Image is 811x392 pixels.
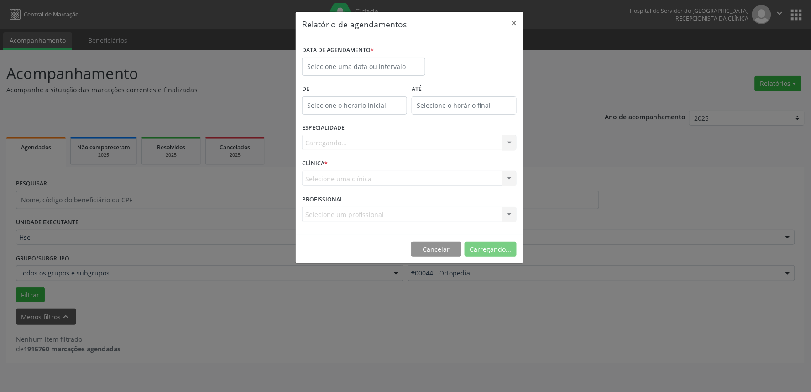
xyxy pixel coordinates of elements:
input: Selecione o horário inicial [302,96,407,115]
input: Selecione uma data ou intervalo [302,58,425,76]
label: ESPECIALIDADE [302,121,345,135]
label: CLÍNICA [302,157,328,171]
label: De [302,82,407,96]
h5: Relatório de agendamentos [302,18,407,30]
label: ATÉ [412,82,517,96]
button: Carregando... [465,242,517,257]
button: Cancelar [411,242,461,257]
label: PROFISSIONAL [302,192,343,207]
label: DATA DE AGENDAMENTO [302,43,374,58]
input: Selecione o horário final [412,96,517,115]
button: Close [505,12,523,34]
